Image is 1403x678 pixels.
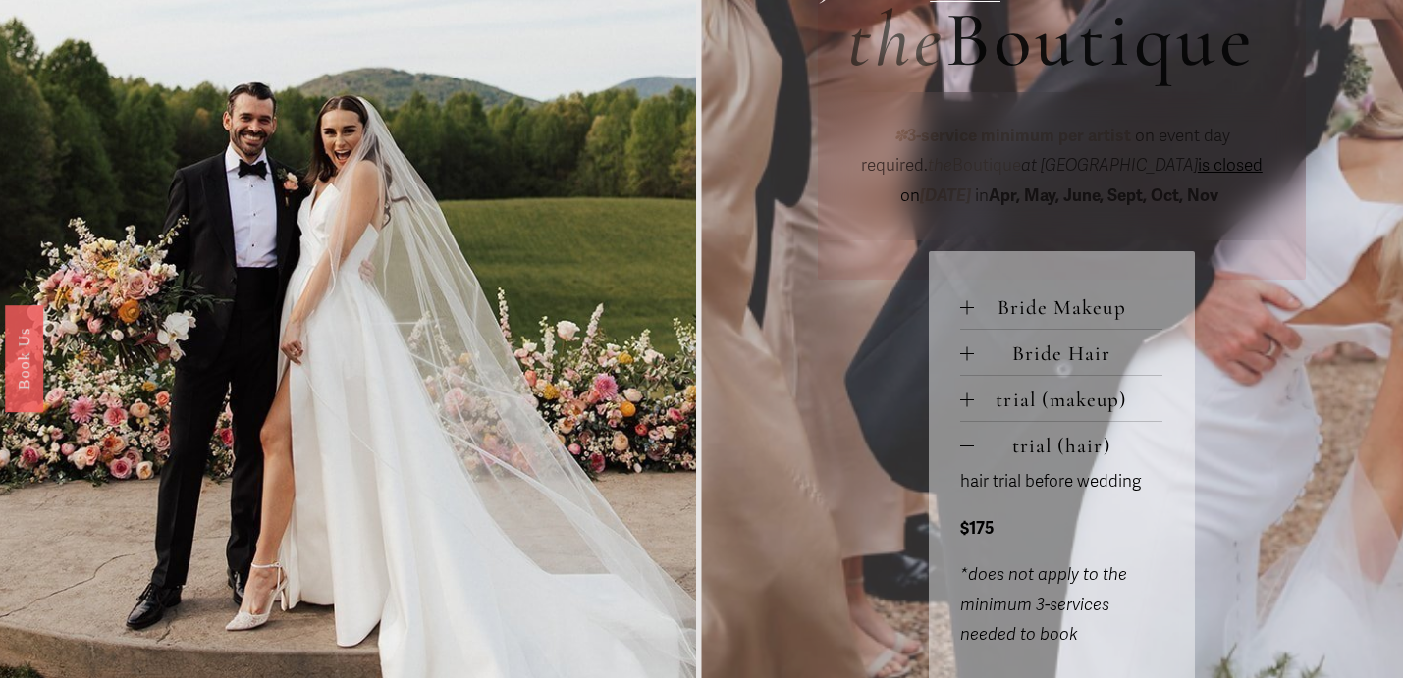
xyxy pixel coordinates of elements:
span: trial (hair) [974,434,1162,458]
button: trial (makeup) [960,376,1162,421]
strong: 3-service minimum per artist [907,126,1131,146]
em: *does not apply to the minimum 3-services needed to book [960,564,1127,645]
em: [DATE] [920,185,971,206]
em: the [928,155,952,176]
span: in [971,185,1222,206]
button: trial (hair) [960,422,1162,467]
span: is closed [1198,155,1263,176]
em: ✽ [893,126,907,146]
a: Book Us [5,304,43,411]
span: Bride Makeup [974,295,1162,320]
span: Bride Hair [974,341,1162,366]
span: Boutique [928,155,1021,176]
em: at [GEOGRAPHIC_DATA] [1021,155,1198,176]
span: trial (makeup) [974,388,1162,412]
strong: Apr, May, June, Sept, Oct, Nov [989,185,1218,206]
button: Bride Hair [960,330,1162,375]
p: on [847,122,1276,212]
strong: $175 [960,518,995,539]
button: Bride Makeup [960,284,1162,329]
p: hair trial before wedding [960,467,1162,497]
